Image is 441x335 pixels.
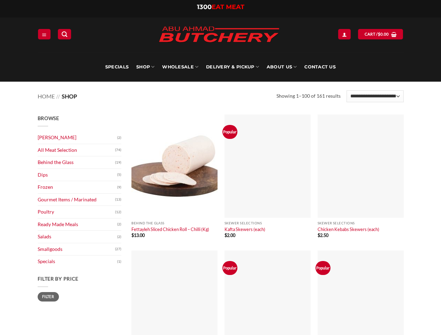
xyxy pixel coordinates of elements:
a: Wholesale [162,52,198,82]
a: Poultry [38,206,115,218]
button: Filter [38,292,59,301]
span: $ [378,31,380,37]
span: (19) [115,157,121,168]
span: // [56,93,60,99]
img: Abu Ahmad Butchery [153,22,285,48]
span: (9) [117,182,121,193]
span: (2) [117,232,121,242]
p: Skewer Selections [225,221,311,225]
a: Contact Us [304,52,336,82]
bdi: 0.00 [378,32,389,36]
a: Menu [38,29,51,39]
a: Specials [38,255,117,268]
a: Frozen [38,181,117,193]
img: Kafta Skewers [225,114,311,218]
span: (13) [115,194,121,205]
img: Fettayleh Sliced Chicken Roll - Chilli (Kg) [131,114,218,218]
span: $ [131,232,134,238]
span: (27) [115,244,121,254]
span: Browse [38,115,59,121]
span: (12) [115,207,121,217]
a: [PERSON_NAME] [38,132,117,144]
span: Shop [62,93,77,99]
select: Shop order [347,90,403,102]
a: Salads [38,231,117,243]
bdi: 2.50 [318,232,328,238]
span: (1) [117,256,121,267]
span: (5) [117,170,121,180]
a: All Meat Selection [38,144,115,156]
bdi: 2.00 [225,232,235,238]
a: View cart [358,29,403,39]
span: Filter by price [38,276,79,282]
span: (74) [115,145,121,155]
span: (2) [117,219,121,230]
span: EAT MEAT [212,3,244,11]
p: Showing 1–100 of 161 results [276,92,341,100]
a: About Us [267,52,297,82]
img: Chicken Kebabs Skewers [318,114,404,218]
a: Search [58,29,71,39]
span: $ [225,232,227,238]
span: $ [318,232,320,238]
a: Smallgoods [38,243,115,255]
a: Home [38,93,55,99]
p: Behind the Glass [131,221,218,225]
a: Chicken Kebabs Skewers (each) [318,226,379,232]
p: Skewer Selections [318,221,404,225]
bdi: 13.00 [131,232,145,238]
span: 1300 [197,3,212,11]
a: Gourmet Items / Marinated [38,194,115,206]
a: Ready Made Meals [38,218,117,231]
a: Behind the Glass [38,156,115,169]
a: Fettayleh Sliced Chicken Roll – Chilli (Kg) [131,226,209,232]
span: (2) [117,133,121,143]
span: Cart / [365,31,389,37]
a: Dips [38,169,117,181]
a: Specials [105,52,129,82]
a: SHOP [136,52,154,82]
a: Kafta Skewers (each) [225,226,265,232]
a: Delivery & Pickup [206,52,259,82]
a: 1300EAT MEAT [197,3,244,11]
a: Login [338,29,351,39]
